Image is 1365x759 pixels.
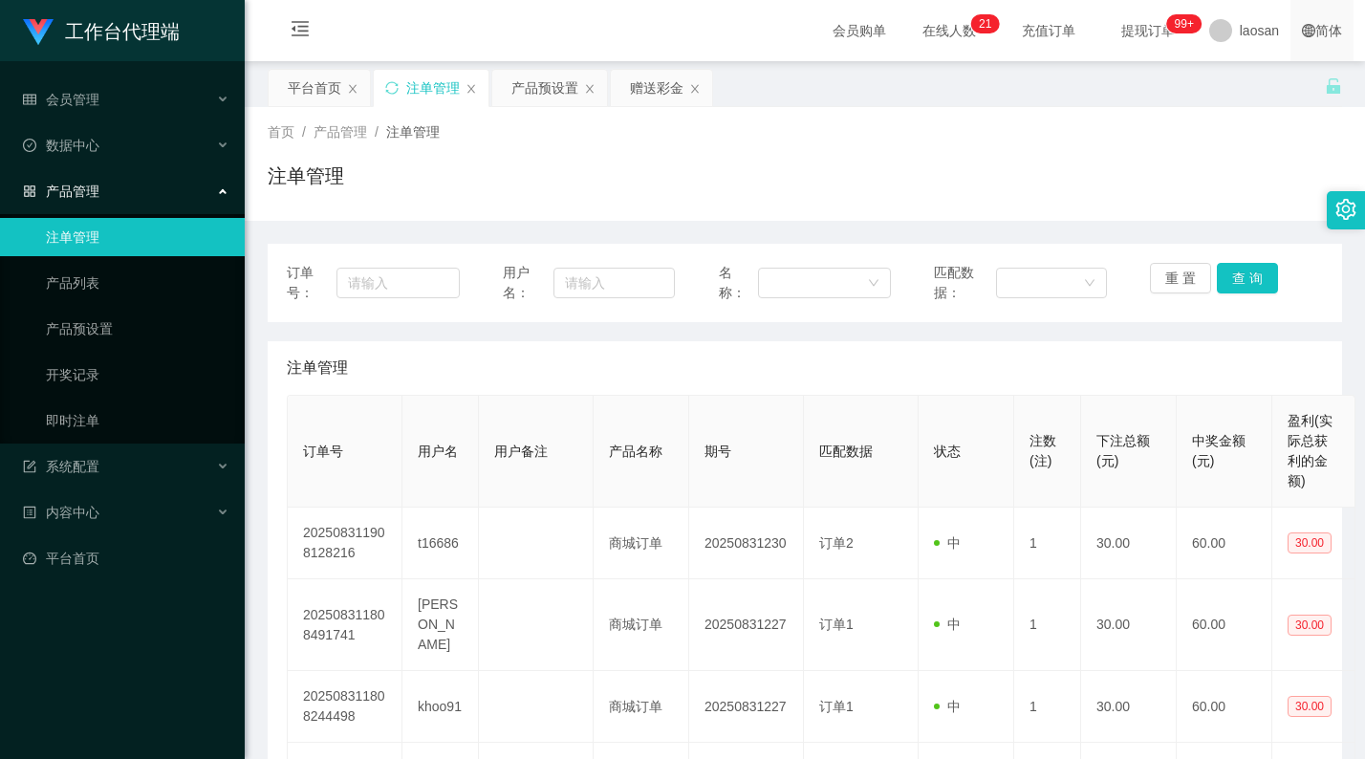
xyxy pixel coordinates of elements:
[23,138,99,153] span: 数据中心
[1335,199,1356,220] i: 图标: setting
[288,70,341,106] div: 平台首页
[704,444,731,459] span: 期号
[1081,508,1177,579] td: 30.00
[934,699,961,714] span: 中
[503,263,553,303] span: 用户名：
[689,671,804,743] td: 20250831227
[23,459,99,474] span: 系统配置
[23,184,36,198] i: 图标: appstore-o
[402,671,479,743] td: khoo91
[288,508,402,579] td: 202508311908128216
[1192,433,1246,468] span: 中奖金额(元)
[934,263,995,303] span: 匹配数据：
[1112,24,1184,37] span: 提现订单
[819,699,854,714] span: 订单1
[303,444,343,459] span: 订单号
[386,124,440,140] span: 注单管理
[1029,433,1056,468] span: 注数(注)
[971,14,999,33] sup: 21
[689,83,701,95] i: 图标: close
[1288,696,1332,717] span: 30.00
[1325,77,1342,95] i: 图标: unlock
[1081,579,1177,671] td: 30.00
[1177,579,1272,671] td: 60.00
[1014,579,1081,671] td: 1
[46,401,229,440] a: 即时注单
[46,264,229,302] a: 产品列表
[689,508,804,579] td: 20250831230
[23,23,180,38] a: 工作台代理端
[288,671,402,743] td: 202508311808244498
[868,277,879,291] i: 图标: down
[511,70,578,106] div: 产品预设置
[1012,24,1085,37] span: 充值订单
[268,162,344,190] h1: 注单管理
[23,539,229,577] a: 图标: dashboard平台首页
[23,19,54,46] img: logo.9652507e.png
[65,1,180,62] h1: 工作台代理端
[1217,263,1278,293] button: 查 询
[406,70,460,106] div: 注单管理
[913,24,986,37] span: 在线人数
[375,124,379,140] span: /
[287,357,348,379] span: 注单管理
[934,617,961,632] span: 中
[1081,671,1177,743] td: 30.00
[819,617,854,632] span: 订单1
[23,506,36,519] i: 图标: profile
[23,92,99,107] span: 会员管理
[1096,433,1150,468] span: 下注总额(元)
[402,508,479,579] td: t16686
[594,579,689,671] td: 商城订单
[288,579,402,671] td: 202508311808491741
[1014,671,1081,743] td: 1
[23,184,99,199] span: 产品管理
[1084,277,1095,291] i: 图标: down
[1150,263,1211,293] button: 重 置
[594,671,689,743] td: 商城订单
[1177,671,1272,743] td: 60.00
[1014,508,1081,579] td: 1
[689,579,804,671] td: 20250831227
[46,356,229,394] a: 开奖记录
[418,444,458,459] span: 用户名
[46,218,229,256] a: 注单管理
[1288,413,1332,488] span: 盈利(实际总获利的金额)
[594,508,689,579] td: 商城订单
[609,444,662,459] span: 产品名称
[719,263,758,303] span: 名称：
[287,263,336,303] span: 订单号：
[46,310,229,348] a: 产品预设置
[23,460,36,473] i: 图标: form
[934,535,961,551] span: 中
[819,535,854,551] span: 订单2
[23,505,99,520] span: 内容中心
[302,124,306,140] span: /
[336,268,460,298] input: 请输入
[23,139,36,152] i: 图标: check-circle-o
[385,81,399,95] i: 图标: sync
[402,579,479,671] td: [PERSON_NAME]
[466,83,477,95] i: 图标: close
[347,83,358,95] i: 图标: close
[630,70,683,106] div: 赠送彩金
[1167,14,1202,33] sup: 1039
[986,14,992,33] p: 1
[314,124,367,140] span: 产品管理
[1288,615,1332,636] span: 30.00
[23,93,36,106] i: 图标: table
[268,124,294,140] span: 首页
[553,268,676,298] input: 请输入
[1302,24,1315,37] i: 图标: global
[819,444,873,459] span: 匹配数据
[584,83,596,95] i: 图标: close
[979,14,986,33] p: 2
[268,1,333,62] i: 图标: menu-fold
[1177,508,1272,579] td: 60.00
[1288,532,1332,553] span: 30.00
[934,444,961,459] span: 状态
[494,444,548,459] span: 用户备注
